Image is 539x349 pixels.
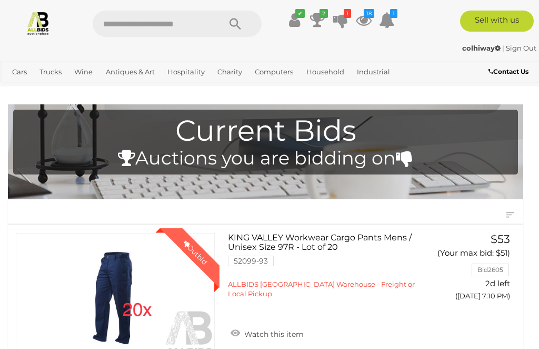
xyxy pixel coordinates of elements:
a: Charity [213,63,246,81]
div: Outbid [171,228,219,277]
a: Sign Out [506,44,536,52]
a: Office [53,81,82,98]
a: KING VALLEY Workwear Cargo Pants Mens / Unisex Size 97R - Lot of 20 52099-93 ALLBIDS [GEOGRAPHIC_... [236,233,430,298]
a: Household [302,63,348,81]
i: 1 [390,9,397,18]
a: 18 [356,11,372,30]
a: Hospitality [163,63,209,81]
a: 1 [333,11,348,30]
h4: Auctions you are bidding on [18,148,513,169]
i: 18 [364,9,374,18]
span: | [502,44,504,52]
a: 1 [379,11,395,30]
a: ✔ [286,11,302,30]
a: 2 [310,11,325,30]
span: Watch this item [242,329,304,339]
a: Computers [251,63,297,81]
a: Jewellery [8,81,49,98]
i: 1 [344,9,351,18]
img: Allbids.com.au [26,11,51,35]
a: Wine [70,63,97,81]
a: Cars [8,63,31,81]
a: [GEOGRAPHIC_DATA] [121,81,204,98]
a: Watch this item [228,325,306,341]
i: ✔ [295,9,305,18]
i: 2 [320,9,328,18]
a: Antiques & Art [102,63,159,81]
h1: Current Bids [18,115,513,147]
a: Sports [86,81,116,98]
span: $53 [491,232,510,246]
a: Contact Us [488,66,531,77]
b: Contact Us [488,67,528,75]
a: $53 (Your max bid: $51) Bid2605 2d left ([DATE] 7:10 PM) [445,233,513,306]
a: Sell with us [460,11,534,32]
a: colhiway [462,44,502,52]
a: Trucks [35,63,66,81]
button: Search [209,11,262,37]
a: Industrial [353,63,394,81]
strong: colhiway [462,44,501,52]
